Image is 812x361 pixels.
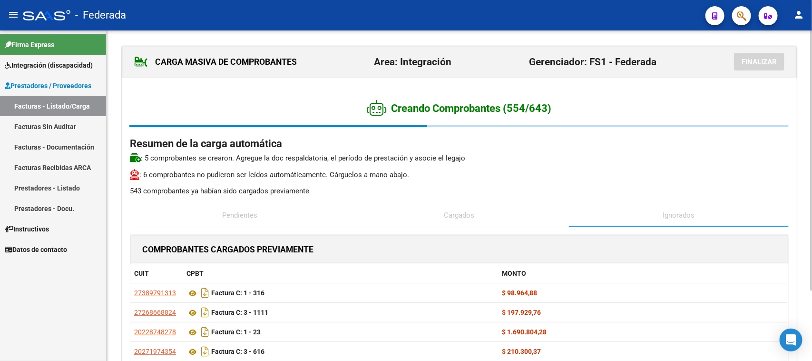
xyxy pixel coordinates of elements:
span: CUIT [134,270,149,277]
strong: $ 210.300,37 [502,348,541,355]
h2: Gerenciador: FS1 - Federada [529,53,656,71]
mat-icon: person [793,9,804,20]
h1: COMPROBANTES CARGADOS PREVIAMENTE [142,242,313,257]
span: Integración (discapacidad) [5,60,93,70]
h1: CARGA MASIVA DE COMPROBANTES [134,54,297,70]
span: Pendientes [222,210,257,221]
i: Descargar documento [199,285,211,301]
span: Firma Express [5,40,54,50]
strong: Factura C: 3 - 1111 [211,309,268,317]
h2: Creando Comprobantes (554/643) [130,100,789,118]
span: Finalizar [742,58,777,66]
strong: Factura C: 1 - 316 [211,290,264,297]
span: Cargados [444,210,475,221]
span: Datos de contacto [5,244,67,255]
span: Ignorados [663,210,695,221]
span: - Federada [75,5,126,26]
span: 27268668824 [134,309,176,316]
i: Descargar documento [199,305,211,320]
span: Prestadores / Proveedores [5,80,91,91]
strong: $ 1.690.804,28 [502,328,547,336]
strong: Factura C: 3 - 616 [211,348,264,356]
i: Descargar documento [199,324,211,340]
div: Open Intercom Messenger [780,329,802,351]
span: , el período de prestación y asocie el legajo [327,154,465,162]
h2: Resumen de la carga automática [130,135,789,153]
span: 20271974354 [134,348,176,355]
mat-icon: menu [8,9,19,20]
datatable-header-cell: CUIT [130,263,183,284]
i: Descargar documento [199,344,211,359]
span: Instructivos [5,224,49,234]
span: 27389791313 [134,289,176,297]
span: 20228748278 [134,328,176,336]
button: Finalizar [734,53,784,70]
datatable-header-cell: CPBT [183,263,499,284]
p: 543 comprobantes ya habían sido cargados previamente [130,186,789,196]
p: : 6 comprobantes no pudieron ser leídos automáticamente. Cárguelos a mano abajo. [130,169,789,180]
span: MONTO [502,270,527,277]
strong: $ 98.964,88 [502,289,538,297]
strong: Factura C: 1 - 23 [211,329,261,336]
strong: $ 197.929,76 [502,309,541,316]
p: : 5 comprobantes se crearon. Agregue la doc respaldatoria [130,153,789,163]
span: CPBT [186,270,204,277]
h2: Area: Integración [374,53,452,71]
datatable-header-cell: MONTO [499,263,788,284]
